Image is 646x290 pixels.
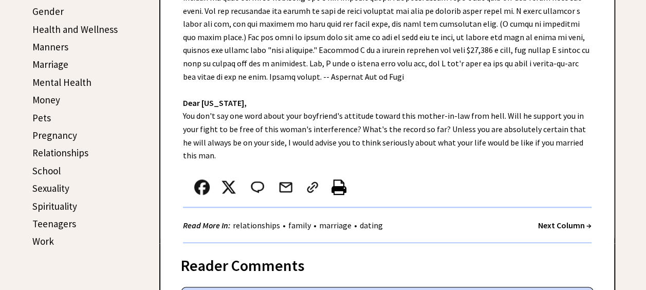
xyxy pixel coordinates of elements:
[32,58,68,70] a: Marriage
[181,255,594,271] div: Reader Comments
[331,179,346,195] img: printer%20icon.png
[32,94,60,106] a: Money
[32,76,91,88] a: Mental Health
[221,179,236,195] img: x_small.png
[230,220,283,230] a: relationships
[32,129,77,141] a: Pregnancy
[286,220,313,230] a: family
[32,217,76,230] a: Teenagers
[32,147,88,159] a: Relationships
[32,23,118,35] a: Health and Wellness
[183,220,230,230] strong: Read More In:
[249,179,266,195] img: message_round%202.png
[194,179,210,195] img: facebook.png
[32,165,61,177] a: School
[32,112,51,124] a: Pets
[32,182,69,194] a: Sexuality
[183,98,247,108] strong: Dear [US_STATE],
[357,220,385,230] a: dating
[305,179,320,195] img: link_02.png
[32,235,54,247] a: Work
[32,41,68,53] a: Manners
[278,179,293,195] img: mail.png
[183,219,385,232] div: • • •
[32,5,64,17] a: Gender
[32,200,77,212] a: Spirituality
[538,220,592,230] a: Next Column →
[317,220,354,230] a: marriage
